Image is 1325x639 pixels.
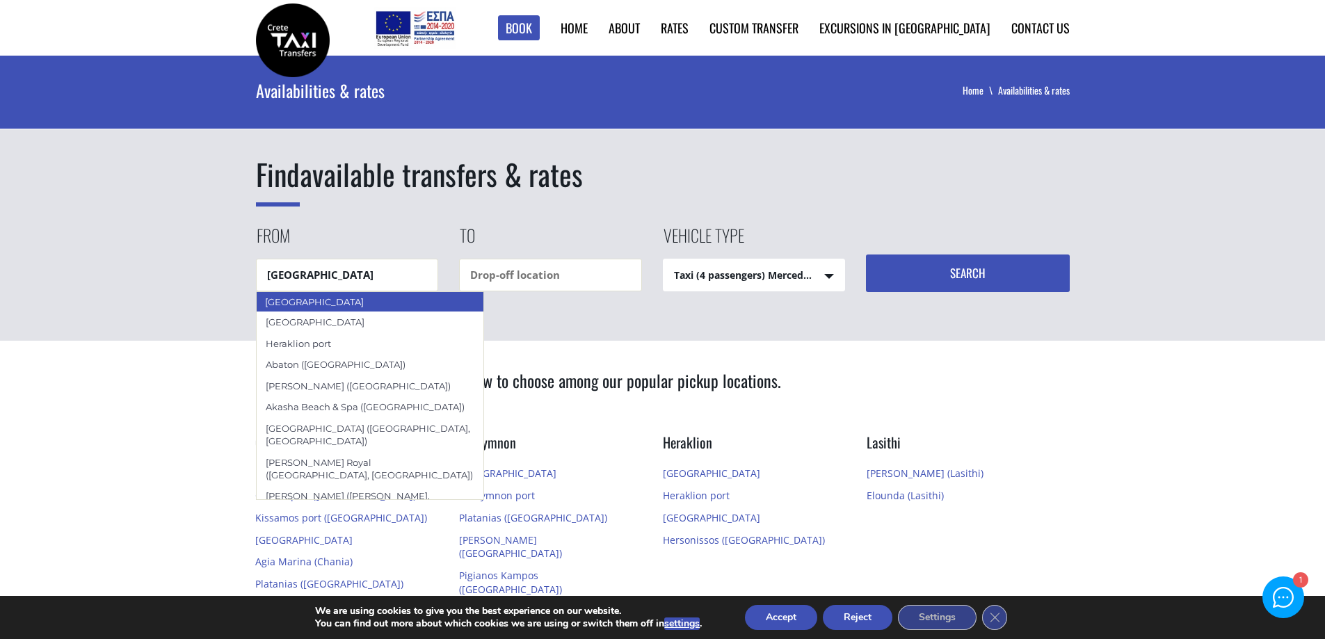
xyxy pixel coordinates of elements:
[664,617,700,630] button: settings
[257,452,484,486] div: [PERSON_NAME] Royal ([GEOGRAPHIC_DATA], [GEOGRAPHIC_DATA])
[459,511,607,524] a: Platanias ([GEOGRAPHIC_DATA])
[561,19,588,37] a: Home
[459,533,562,560] a: [PERSON_NAME] ([GEOGRAPHIC_DATA])
[255,577,403,590] a: Platanias ([GEOGRAPHIC_DATA])
[256,154,1070,195] h1: available transfers & rates
[255,489,416,502] a: Chania port ([GEOGRAPHIC_DATA])
[963,83,998,97] a: Home
[255,533,353,547] a: [GEOGRAPHIC_DATA]
[459,569,562,596] a: Pigianos Kampos ([GEOGRAPHIC_DATA])
[255,555,353,568] a: Agia Marina (Chania)
[257,396,484,417] div: Akasha Beach & Spa ([GEOGRAPHIC_DATA])
[257,333,484,354] div: Heraklion port
[255,511,427,524] a: Kissamos port ([GEOGRAPHIC_DATA])
[459,223,475,259] label: To
[663,467,760,480] a: [GEOGRAPHIC_DATA]
[459,489,535,502] a: Rethymnon port
[664,259,845,292] span: Taxi (4 passengers) Mercedes E Class
[374,7,456,49] img: e-bannersEUERDF180X90.jpg
[867,467,983,480] a: [PERSON_NAME] (Lasithi)
[998,83,1070,97] li: Availabilities & rates
[867,489,944,502] a: Elounda (Lasithi)
[255,467,353,480] a: [GEOGRAPHIC_DATA]
[257,485,484,519] div: [PERSON_NAME] ([PERSON_NAME], [GEOGRAPHIC_DATA])
[663,511,760,524] a: [GEOGRAPHIC_DATA]
[459,432,642,462] h3: Rethymnon
[867,432,1050,462] h3: Lasithi
[257,375,484,396] div: [PERSON_NAME] ([GEOGRAPHIC_DATA])
[1011,19,1070,37] a: Contact us
[256,3,330,77] img: Crete Taxi Transfers | Rates & availability for transfers in Crete | Crete Taxi Transfers
[256,369,1070,412] h2: You can also use the quick links below to choose among our popular pickup locations.
[256,291,485,312] div: [GEOGRAPHIC_DATA]
[257,312,484,332] div: [GEOGRAPHIC_DATA]
[256,31,330,46] a: Crete Taxi Transfers | Rates & availability for transfers in Crete | Crete Taxi Transfers
[663,533,825,547] a: Hersonissos ([GEOGRAPHIC_DATA])
[663,432,846,462] h3: Heraklion
[256,152,300,207] span: Find
[257,418,484,452] div: [GEOGRAPHIC_DATA] ([GEOGRAPHIC_DATA], [GEOGRAPHIC_DATA])
[745,605,817,630] button: Accept
[609,19,640,37] a: About
[459,467,556,480] a: [GEOGRAPHIC_DATA]
[315,617,702,630] p: You can find out more about which cookies we are using or switch them off in .
[498,15,540,41] a: Book
[459,259,642,291] input: Drop-off location
[315,605,702,617] p: We are using cookies to give you the best experience on our website.
[663,489,730,502] a: Heraklion port
[898,605,977,630] button: Settings
[982,605,1007,630] button: Close GDPR Cookie Banner
[663,223,744,259] label: Vehicle type
[256,56,700,125] div: Availabilities & rates
[661,19,689,37] a: Rates
[255,432,438,462] h3: Chania
[823,605,892,630] button: Reject
[257,354,484,375] div: Abaton ([GEOGRAPHIC_DATA])
[819,19,990,37] a: Excursions in [GEOGRAPHIC_DATA]
[1292,574,1307,588] div: 1
[866,254,1070,292] button: Search
[256,259,439,291] input: Pickup location
[709,19,798,37] a: Custom Transfer
[256,223,290,259] label: From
